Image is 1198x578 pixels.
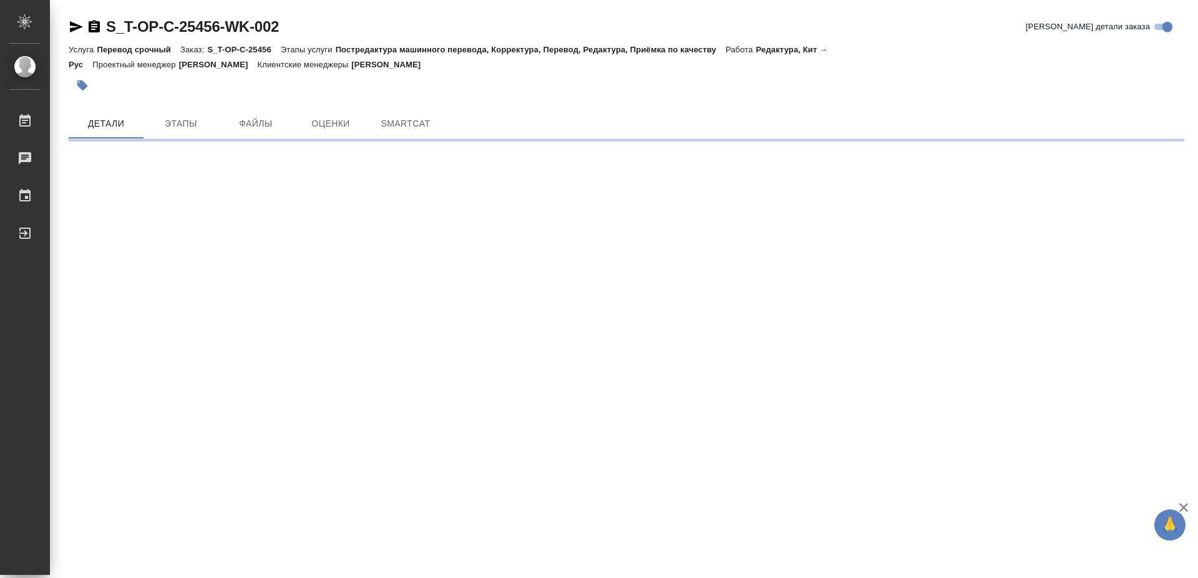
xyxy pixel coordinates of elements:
button: Добавить тэг [69,72,96,99]
button: 🙏 [1154,509,1186,541]
p: [PERSON_NAME] [351,60,430,69]
span: 🙏 [1159,512,1181,538]
span: Этапы [151,116,211,132]
a: S_T-OP-C-25456-WK-002 [106,18,279,35]
span: Оценки [301,116,361,132]
p: S_T-OP-C-25456 [207,45,280,54]
p: Работа [726,45,756,54]
p: Услуга [69,45,97,54]
button: Скопировать ссылку [87,19,102,34]
p: Постредактура машинного перевода, Корректура, Перевод, Редактура, Приёмка по качеству [336,45,726,54]
p: [PERSON_NAME] [179,60,258,69]
button: Скопировать ссылку для ЯМессенджера [69,19,84,34]
p: Заказ: [180,45,207,54]
p: Клиентские менеджеры [258,60,352,69]
span: [PERSON_NAME] детали заказа [1026,21,1150,33]
p: Проектный менеджер [92,60,178,69]
span: SmartCat [376,116,436,132]
span: Файлы [226,116,286,132]
p: Этапы услуги [281,45,336,54]
p: Перевод срочный [97,45,180,54]
span: Детали [76,116,136,132]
